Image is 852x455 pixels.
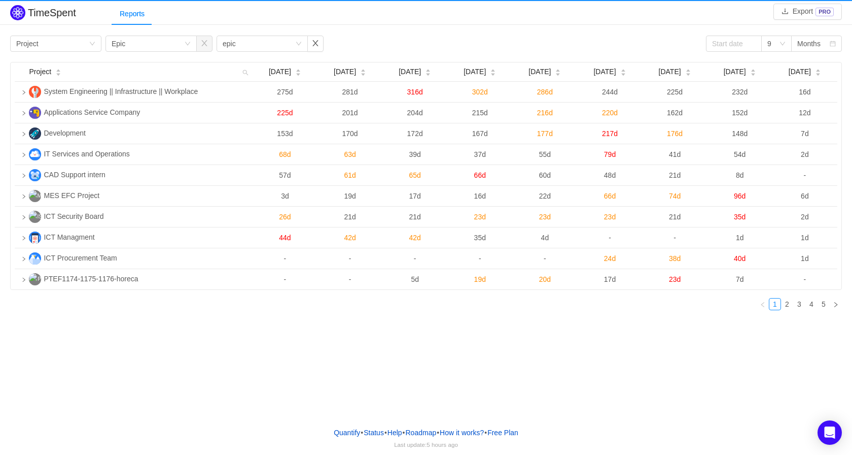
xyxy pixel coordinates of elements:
[411,275,419,283] span: 5d
[277,129,293,138] span: 153d
[55,68,61,75] div: Sort
[659,67,681,77] span: [DATE]
[409,213,420,221] span: 21d
[334,67,356,77] span: [DATE]
[528,67,551,77] span: [DATE]
[344,150,356,158] span: 63d
[667,129,683,138] span: 176d
[604,254,616,263] span: 24d
[799,88,810,96] span: 16d
[801,192,809,200] span: 6d
[490,68,496,75] div: Sort
[472,88,488,96] span: 302d
[284,254,287,263] span: -
[409,234,420,242] span: 42d
[29,127,41,140] img: D
[474,192,486,200] span: 16d
[757,298,769,310] li: Previous Page
[667,88,683,96] span: 225d
[818,420,842,445] div: Open Intercom Messenger
[21,152,26,157] i: icon: right
[21,256,26,262] i: icon: right
[295,72,301,75] i: icon: caret-down
[29,190,41,202] img: ME
[399,67,421,77] span: [DATE]
[29,148,41,160] img: IS
[342,88,358,96] span: 281d
[669,192,681,200] span: 74d
[349,275,351,283] span: -
[44,87,198,95] span: System Engineering || Infrastructure || Workplace
[56,72,61,75] i: icon: caret-down
[773,4,842,20] button: icon: downloadExportPRO
[363,425,384,440] a: Status
[238,62,253,81] i: icon: search
[736,171,744,179] span: 8d
[409,192,420,200] span: 17d
[279,150,291,158] span: 68d
[29,232,41,244] img: IM
[407,109,423,117] span: 204d
[16,36,39,51] div: Project
[279,234,291,242] span: 44d
[833,302,839,308] i: icon: right
[760,302,766,308] i: icon: left
[89,41,95,48] i: icon: down
[29,169,41,181] img: CS
[734,213,745,221] span: 35d
[669,254,681,263] span: 38d
[44,233,94,241] span: ICT Managment
[620,68,626,75] div: Sort
[29,107,41,119] img: AS
[555,72,561,75] i: icon: caret-down
[407,88,423,96] span: 316d
[673,234,676,242] span: -
[474,171,486,179] span: 66d
[604,192,616,200] span: 66d
[782,299,793,310] a: 2
[818,298,830,310] li: 5
[769,299,780,310] a: 1
[21,173,26,178] i: icon: right
[685,68,691,75] div: Sort
[281,192,289,200] span: 3d
[685,68,691,71] i: icon: caret-up
[29,86,41,98] img: SE
[539,192,551,200] span: 22d
[277,88,293,96] span: 275d
[667,109,683,117] span: 162d
[427,441,458,448] span: 5 hours ago
[29,211,41,223] img: IS
[439,425,484,440] button: How it works?
[112,3,153,25] div: Reports
[425,68,431,75] div: Sort
[539,150,551,158] span: 55d
[490,72,496,75] i: icon: caret-down
[344,171,356,179] span: 61d
[804,171,806,179] span: -
[474,150,486,158] span: 37d
[44,212,103,220] span: ICT Security Board
[794,299,805,310] a: 3
[487,425,519,440] button: Free Plan
[537,109,553,117] span: 216d
[734,150,745,158] span: 54d
[344,213,356,221] span: 21d
[277,109,293,117] span: 225d
[29,67,51,77] span: Project
[804,275,806,283] span: -
[472,109,488,117] span: 215d
[609,234,611,242] span: -
[484,429,487,437] span: •
[604,150,616,158] span: 79d
[10,5,25,20] img: Quantify logo
[342,129,358,138] span: 170d
[361,72,366,75] i: icon: caret-down
[44,275,138,283] span: PTEF1174-1175-1176-horeca
[732,109,748,117] span: 152d
[539,171,551,179] span: 60d
[21,236,26,241] i: icon: right
[602,88,618,96] span: 244d
[112,36,125,51] div: Epic
[437,429,439,437] span: •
